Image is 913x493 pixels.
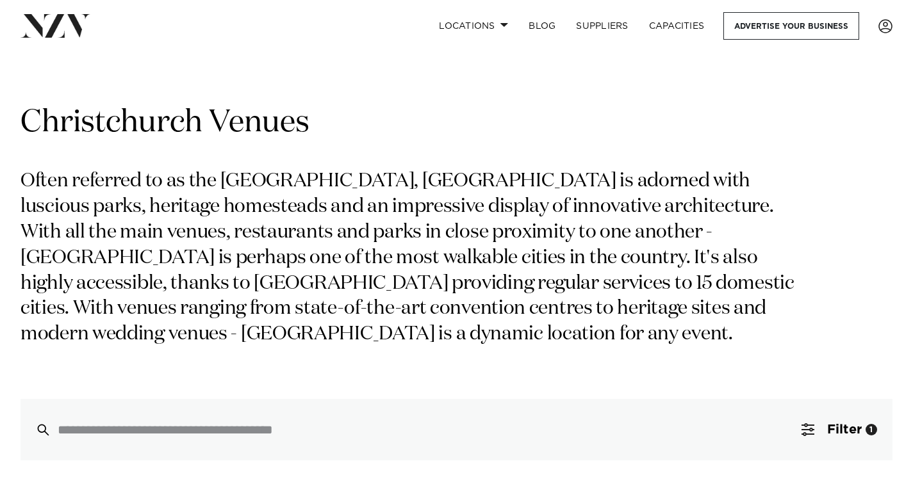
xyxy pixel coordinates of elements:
p: Often referred to as the [GEOGRAPHIC_DATA], [GEOGRAPHIC_DATA] is adorned with luscious parks, her... [21,169,812,348]
div: 1 [866,424,877,435]
a: Advertise your business [723,12,859,40]
button: Filter1 [786,399,892,460]
a: BLOG [518,12,566,40]
img: nzv-logo.png [21,14,90,37]
h1: Christchurch Venues [21,103,892,143]
span: Filter [827,423,862,436]
a: Locations [429,12,518,40]
a: SUPPLIERS [566,12,638,40]
a: Capacities [639,12,715,40]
